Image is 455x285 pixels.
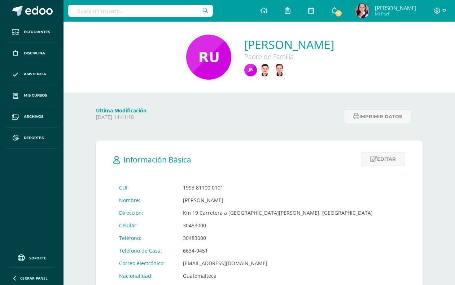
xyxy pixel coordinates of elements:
[177,244,379,257] td: 6634-9451
[273,64,286,76] img: 59315c38cb81bcf9bb1cf2d2fa2dbe53.png
[259,64,271,76] img: d861eee1bcef7fdb0624055f60b9ce69.png
[244,64,257,76] img: 42c6c1ca7d4b777bf7954811ba5bf72a.png
[24,29,50,35] span: Estudiantes
[123,155,191,165] span: Información Básica
[334,9,342,17] span: 111
[177,270,379,282] td: Guatemalteca
[177,181,379,194] td: 1993 81100 0101
[355,4,369,18] img: 03ff0526453eeaa6c283339c1e1f4035.png
[113,206,177,219] td: Dirección:
[6,64,58,85] a: Asistencia
[6,43,58,64] a: Disciplina
[29,255,46,260] span: Soporte
[344,109,411,124] button: Imprimir datos
[68,5,213,17] input: Busca un usuario...
[177,194,379,206] td: [PERSON_NAME]
[177,219,379,232] td: 30483000
[375,4,416,12] span: [PERSON_NAME]
[375,11,416,17] span: Mi Perfil
[177,232,379,244] td: 30483000
[24,50,45,56] span: Disciplina
[186,35,231,80] img: 91ae57463e77fbdcd6f998d6a59b13bb.png
[113,232,177,244] td: Teléfono:
[6,85,58,106] a: Mis cursos
[113,219,177,232] td: Celular:
[244,37,334,52] a: [PERSON_NAME]
[113,244,177,257] td: Teléfono de Casa:
[24,114,43,120] span: Archivos
[361,152,405,166] a: Editar
[24,71,46,77] span: Asistencia
[244,52,334,61] div: Padre de Familia
[113,270,177,282] td: Nacionalidad:
[113,257,177,270] td: Correo electrónico:
[177,257,379,270] td: [EMAIL_ADDRESS][DOMAIN_NAME]
[113,181,177,194] td: CUI:
[6,128,58,149] a: Reportes
[9,253,55,262] a: Soporte
[96,107,340,114] h4: Última Modificación
[24,135,44,141] span: Reportes
[96,114,340,120] p: [DATE] 14:41:18
[6,22,58,43] a: Estudiantes
[177,206,379,219] td: Km 19 Carretera a [GEOGRAPHIC_DATA][PERSON_NAME], [GEOGRAPHIC_DATA]
[6,106,58,128] a: Archivos
[113,194,177,206] td: Nombre:
[24,93,47,98] span: Mis cursos
[20,276,48,281] span: Cerrar panel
